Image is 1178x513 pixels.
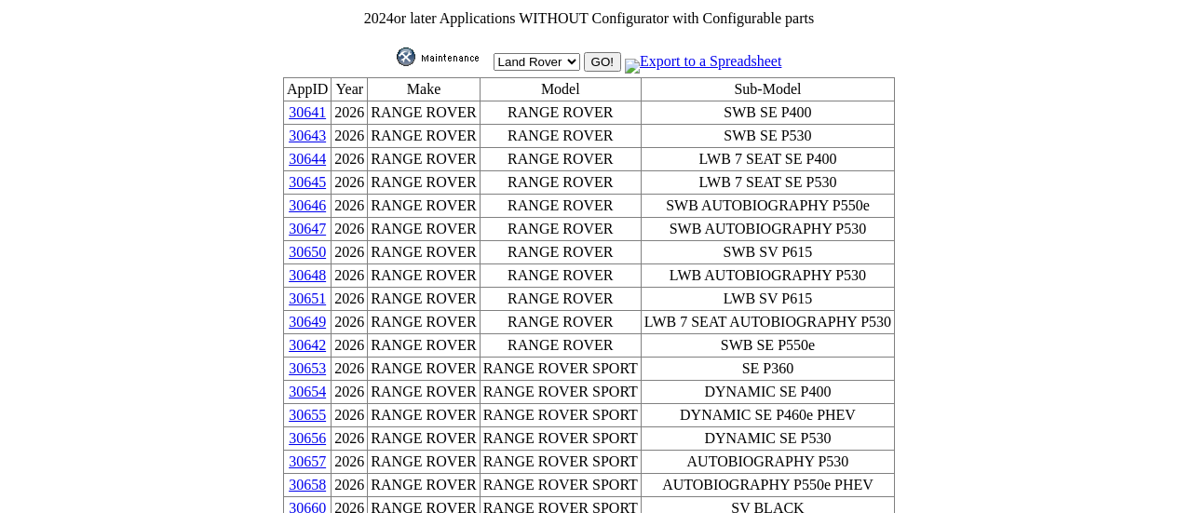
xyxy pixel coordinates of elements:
td: RANGE ROVER [368,404,480,427]
td: RANGE ROVER [368,125,480,148]
td: AUTOBIOGRAPHY P550e PHEV [641,474,894,497]
td: RANGE ROVER [368,474,480,497]
td: RANGE ROVER [368,311,480,334]
td: SWB SE P530 [641,125,894,148]
a: 30650 [289,244,326,260]
td: 2026 [332,311,368,334]
td: 2026 [332,427,368,451]
td: Year [332,78,368,101]
a: 30648 [289,267,326,283]
td: 2026 [332,148,368,171]
a: 30641 [289,104,326,120]
td: 2026 [332,218,368,241]
td: SWB SE P400 [641,101,894,125]
a: 30646 [289,197,326,213]
td: Model [480,78,641,101]
td: RANGE ROVER [368,427,480,451]
td: SWB SV P615 [641,241,894,264]
td: 2026 [332,171,368,195]
td: RANGE ROVER [368,241,480,264]
td: RANGE ROVER [368,451,480,474]
td: 2026 [332,334,368,358]
td: RANGE ROVER [368,101,480,125]
a: 30647 [289,221,326,236]
td: LWB 7 SEAT AUTOBIOGRAPHY P530 [641,311,894,334]
td: DYNAMIC SE P400 [641,381,894,404]
td: LWB SV P615 [641,288,894,311]
td: RANGE ROVER [480,264,641,288]
td: 2026 [332,241,368,264]
td: RANGE ROVER [368,288,480,311]
td: LWB 7 SEAT SE P400 [641,148,894,171]
img: MSExcel.jpg [625,59,640,74]
a: 30658 [289,477,326,493]
td: RANGE ROVER [480,148,641,171]
td: 2026 [332,404,368,427]
td: 2026 [332,195,368,218]
td: RANGE ROVER [480,195,641,218]
span: 2024 [364,10,394,26]
a: 30653 [289,360,326,376]
td: RANGE ROVER [368,195,480,218]
td: RANGE ROVER [480,311,641,334]
td: RANGE ROVER [368,148,480,171]
td: RANGE ROVER SPORT [480,404,641,427]
img: maint.gif [397,47,490,66]
td: RANGE ROVER [480,125,641,148]
a: 30649 [289,314,326,330]
td: RANGE ROVER SPORT [480,381,641,404]
td: 2026 [332,358,368,381]
td: 2026 [332,288,368,311]
td: RANGE ROVER [368,218,480,241]
a: 30655 [289,407,326,423]
a: 30651 [289,290,326,306]
a: 30643 [289,128,326,143]
td: RANGE ROVER [480,171,641,195]
td: DYNAMIC SE P460e PHEV [641,404,894,427]
td: LWB 7 SEAT SE P530 [641,171,894,195]
td: RANGE ROVER SPORT [480,358,641,381]
a: 30645 [289,174,326,190]
td: RANGE ROVER [368,264,480,288]
td: SWB AUTOBIOGRAPHY P550e [641,195,894,218]
td: RANGE ROVER [368,358,480,381]
td: or later Applications WITHOUT Configurator with Configurable parts [282,9,896,28]
td: 2026 [332,381,368,404]
td: 2026 [332,264,368,288]
td: RANGE ROVER SPORT [480,451,641,474]
a: 30644 [289,151,326,167]
a: 30642 [289,337,326,353]
td: RANGE ROVER [480,101,641,125]
td: 2026 [332,101,368,125]
td: Sub-Model [641,78,894,101]
a: Export to a Spreadsheet [625,53,781,69]
td: RANGE ROVER [480,334,641,358]
td: RANGE ROVER [480,288,641,311]
td: 2026 [332,451,368,474]
td: SWB SE P550e [641,334,894,358]
td: Make [368,78,480,101]
a: 30657 [289,453,326,469]
input: GO! [584,52,621,72]
td: RANGE ROVER SPORT [480,427,641,451]
td: RANGE ROVER [480,218,641,241]
td: SE P360 [641,358,894,381]
td: 2026 [332,474,368,497]
td: DYNAMIC SE P530 [641,427,894,451]
td: LWB AUTOBIOGRAPHY P530 [641,264,894,288]
td: RANGE ROVER [368,334,480,358]
td: RANGE ROVER SPORT [480,474,641,497]
td: RANGE ROVER [480,241,641,264]
a: 30654 [289,384,326,399]
td: AppID [283,78,331,101]
td: AUTOBIOGRAPHY P530 [641,451,894,474]
td: RANGE ROVER [368,381,480,404]
td: RANGE ROVER [368,171,480,195]
td: SWB AUTOBIOGRAPHY P530 [641,218,894,241]
a: 30656 [289,430,326,446]
td: 2026 [332,125,368,148]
